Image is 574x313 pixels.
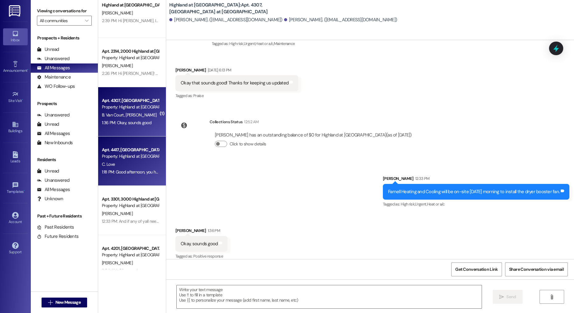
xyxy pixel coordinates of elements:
span: High risk , [229,41,244,46]
div: 11:04 AM: Of course! [102,268,138,273]
a: Inbox [3,28,28,45]
div: Unread [37,46,59,53]
div: [PERSON_NAME] [175,227,227,236]
span: Share Conversation via email [509,266,564,273]
div: Property: Highland at [GEOGRAPHIC_DATA] [102,153,159,160]
span: • [22,98,23,102]
div: Property: Highland at [GEOGRAPHIC_DATA] [102,202,159,209]
div: Property: Highland at [GEOGRAPHIC_DATA] [102,104,159,110]
div: Apt. 4201, [GEOGRAPHIC_DATA] at [GEOGRAPHIC_DATA] [102,245,159,252]
div: 1:36 PM: Okay, sounds good [102,120,151,125]
a: Account [3,210,28,227]
div: Prospects [31,100,98,107]
span: Urgent , [244,41,255,46]
div: Highland at [GEOGRAPHIC_DATA] [102,2,159,8]
div: Property: Highland at [GEOGRAPHIC_DATA] [102,252,159,258]
div: Past + Future Residents [31,213,98,219]
div: New Inbounds [37,140,73,146]
div: 1:36 PM [206,227,220,234]
div: 2:39 PM: Hi [PERSON_NAME]. If I have less than perfect credit would I get denied? [102,18,247,23]
i:  [85,18,88,23]
div: Tagged as: [175,91,298,100]
a: Buildings [3,119,28,136]
span: Positive response [193,254,223,259]
div: [PERSON_NAME]. ([EMAIL_ADDRESS][DOMAIN_NAME]) [284,17,397,23]
div: Apt. 3301, 3000 Highland at [GEOGRAPHIC_DATA] [102,196,159,202]
span: • [27,67,28,72]
div: [PERSON_NAME]. ([EMAIL_ADDRESS][DOMAIN_NAME]) [169,17,283,23]
span: [PERSON_NAME] [102,63,133,68]
div: Unanswered [37,177,70,184]
span: [PERSON_NAME] [102,211,133,216]
div: Unread [37,168,59,174]
a: Site Visit • [3,89,28,106]
i:  [499,295,504,299]
div: Prospects + Residents [31,35,98,41]
img: ResiDesk Logo [9,5,22,17]
div: All Messages [37,186,70,193]
span: Praise [193,93,203,98]
div: Unknown [37,196,63,202]
span: [PERSON_NAME] [102,260,133,266]
span: • [24,189,25,193]
span: [PERSON_NAME] [102,10,133,16]
div: Apt. 4417, [GEOGRAPHIC_DATA] at [GEOGRAPHIC_DATA] [102,147,159,153]
a: Leads [3,149,28,166]
div: Okay that sounds good! Thanks for keeping us updated [181,80,288,86]
div: Tagged as: [212,39,569,48]
span: Heat or a/c [427,201,445,207]
div: 12:52 AM [243,119,259,125]
div: Property: Highland at [GEOGRAPHIC_DATA] [102,55,159,61]
span: [PERSON_NAME] [126,112,156,118]
div: Farnell Heating and Cooling will be on-site [DATE] morning to install the dryer booster fan. [388,189,560,195]
span: Send [506,294,516,300]
div: Apt. 4307, [GEOGRAPHIC_DATA] at [GEOGRAPHIC_DATA] [102,97,159,104]
div: Collections Status [210,119,243,125]
label: Viewing conversations for [37,6,92,16]
div: Unanswered [37,55,70,62]
div: Residents [31,156,98,163]
div: Past Residents [37,224,74,230]
div: Okay, sounds good [181,241,218,247]
div: [PERSON_NAME] has an outstanding balance of $0 for Highland at [GEOGRAPHIC_DATA] (as of [DATE]) [215,132,412,138]
div: Unanswered [37,112,70,118]
div: Tagged as: [383,200,569,209]
div: 12:33 PM [414,175,430,182]
span: New Message [55,299,81,306]
div: Tagged as: [175,252,227,261]
label: Click to show details [230,141,266,147]
div: Unread [37,121,59,128]
a: Support [3,240,28,257]
span: B. Van Court [102,112,126,118]
button: Get Conversation Link [451,262,502,276]
span: C. Love [102,161,115,167]
div: All Messages [37,130,70,137]
div: [PERSON_NAME] [383,175,569,184]
div: WO Follow-ups [37,83,75,90]
div: Apt. 2314, 2000 Highland at [GEOGRAPHIC_DATA] [102,48,159,55]
span: Get Conversation Link [455,266,498,273]
span: High risk , [401,201,415,207]
b: Highland at [GEOGRAPHIC_DATA]: Apt. 4307, [GEOGRAPHIC_DATA] at [GEOGRAPHIC_DATA] [169,2,292,15]
span: Heat or a/c , [255,41,274,46]
div: 1:18 PM: Good afternoon, you have flowers in the office for you :) [102,169,215,175]
a: Templates • [3,180,28,197]
div: Maintenance [37,74,71,80]
span: Maintenance [274,41,295,46]
div: 12:33 PM: And if any of yall need black plastic hangers I have a ton of them. I switched all of J... [102,218,492,224]
div: [DATE] 6:13 PM [206,67,231,73]
button: Share Conversation via email [505,262,568,276]
button: Send [493,290,523,304]
span: Urgent , [415,201,427,207]
div: Future Residents [37,233,78,240]
i:  [48,300,53,305]
i:  [549,295,554,299]
input: All communities [40,16,82,26]
button: New Message [42,298,87,307]
div: 2:26 PM: Hi [PERSON_NAME]! You now have a $400 credit on your account for [PERSON_NAME] and [PERS... [102,71,412,76]
div: [PERSON_NAME] [175,67,298,75]
div: All Messages [37,65,70,71]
